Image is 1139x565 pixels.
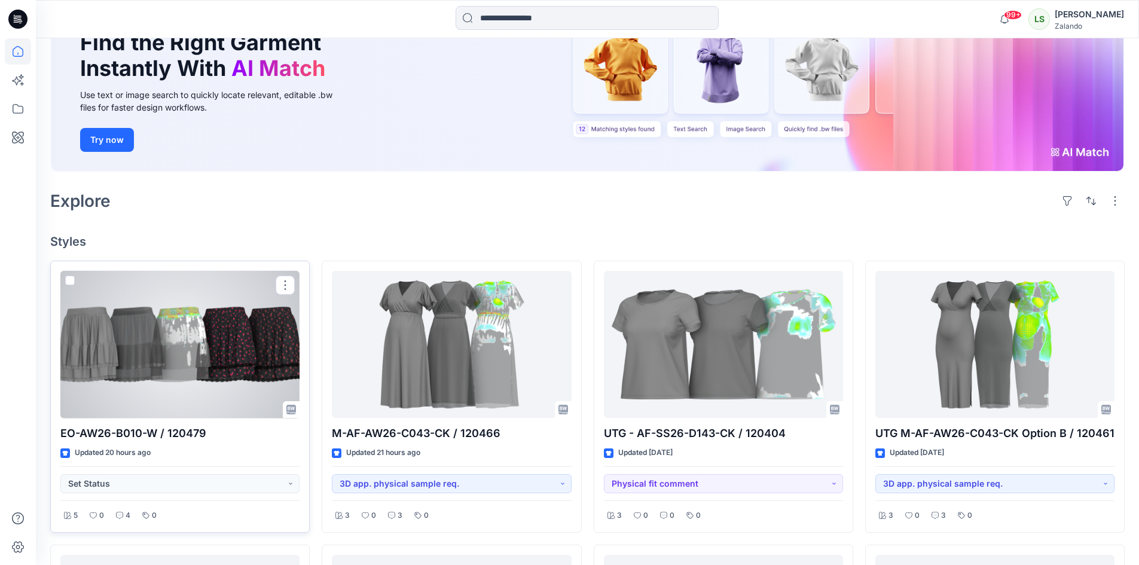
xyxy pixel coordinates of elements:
[875,271,1114,419] a: UTG M-AF-AW26-C043-CK Option B / 120461
[80,128,134,152] button: Try now
[332,425,571,442] p: M-AF-AW26-C043-CK / 120466
[424,509,429,522] p: 0
[75,447,151,459] p: Updated 20 hours ago
[345,509,350,522] p: 3
[696,509,701,522] p: 0
[80,30,331,81] h1: Find the Right Garment Instantly With
[346,447,420,459] p: Updated 21 hours ago
[1055,22,1124,30] div: Zalando
[50,234,1125,249] h4: Styles
[1028,8,1050,30] div: LS
[60,425,300,442] p: EO-AW26-B010-W / 120479
[126,509,130,522] p: 4
[152,509,157,522] p: 0
[643,509,648,522] p: 0
[60,271,300,419] a: EO-AW26-B010-W / 120479
[50,191,111,210] h2: Explore
[604,425,843,442] p: UTG - AF-SS26-D143-CK / 120404
[74,509,78,522] p: 5
[371,509,376,522] p: 0
[398,509,402,522] p: 3
[231,55,325,81] span: AI Match
[915,509,920,522] p: 0
[967,509,972,522] p: 0
[604,271,843,419] a: UTG - AF-SS26-D143-CK / 120404
[888,509,893,522] p: 3
[890,447,944,459] p: Updated [DATE]
[670,509,674,522] p: 0
[617,509,622,522] p: 3
[1004,10,1022,20] span: 99+
[618,447,673,459] p: Updated [DATE]
[875,425,1114,442] p: UTG M-AF-AW26-C043-CK Option B / 120461
[99,509,104,522] p: 0
[332,271,571,419] a: M-AF-AW26-C043-CK / 120466
[941,509,946,522] p: 3
[80,88,349,114] div: Use text or image search to quickly locate relevant, editable .bw files for faster design workflows.
[1055,7,1124,22] div: [PERSON_NAME]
